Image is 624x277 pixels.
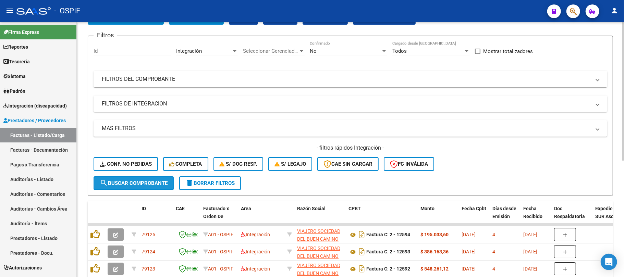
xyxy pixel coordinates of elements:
[323,161,372,167] span: CAE SIN CARGAR
[420,232,449,237] strong: $ 195.033,60
[462,266,476,272] span: [DATE]
[420,266,449,272] strong: $ 548.261,12
[3,117,66,124] span: Prestadores / Proveedores
[102,75,591,83] mat-panel-title: FILTROS DEL COMPROBANTE
[3,58,30,65] span: Tesorería
[392,48,407,54] span: Todos
[310,48,317,54] span: No
[348,206,361,211] span: CPBT
[317,157,379,171] button: CAE SIN CARGAR
[492,266,495,272] span: 4
[5,7,14,15] mat-icon: menu
[208,232,233,237] span: A01 - OSPIF
[94,120,607,137] mat-expansion-panel-header: MAS FILTROS
[220,161,257,167] span: S/ Doc Resp.
[384,157,434,171] button: FC Inválida
[102,125,591,132] mat-panel-title: MAS FILTROS
[163,157,208,171] button: Completa
[297,228,340,250] span: VIAJERO SOCIEDAD DEL BUEN CAMINO S.A.
[420,206,435,211] span: Monto
[100,179,108,187] mat-icon: search
[554,206,585,219] span: Doc Respaldatoria
[521,201,551,231] datatable-header-cell: Fecha Recibido
[462,232,476,237] span: [DATE]
[185,179,194,187] mat-icon: delete
[3,87,25,95] span: Padrón
[297,262,343,276] div: 30714136905
[100,180,168,186] span: Buscar Comprobante
[139,201,173,231] datatable-header-cell: ID
[241,206,251,211] span: Area
[176,206,185,211] span: CAE
[366,232,410,238] strong: Factura C: 2 - 12594
[176,48,202,54] span: Integración
[357,246,366,257] i: Descargar documento
[459,201,490,231] datatable-header-cell: Fecha Cpbt
[208,266,233,272] span: A01 - OSPIF
[142,206,146,211] span: ID
[3,102,67,110] span: Integración (discapacidad)
[241,249,270,254] span: Integración
[94,176,174,190] button: Buscar Comprobante
[142,232,155,237] span: 79125
[94,30,117,40] h3: Filtros
[492,249,495,254] span: 4
[418,201,459,231] datatable-header-cell: Monto
[238,201,284,231] datatable-header-cell: Area
[94,157,158,171] button: Conf. no pedidas
[462,206,486,211] span: Fecha Cpbt
[243,48,298,54] span: Seleccionar Gerenciador
[3,264,42,272] span: Autorizaciones
[490,201,521,231] datatable-header-cell: Días desde Emisión
[241,232,270,237] span: Integración
[297,227,343,242] div: 30714136905
[94,71,607,87] mat-expansion-panel-header: FILTROS DEL COMPROBANTE
[297,244,343,259] div: 30714136905
[420,249,449,254] strong: $ 386.163,36
[142,266,155,272] span: 79123
[297,245,340,267] span: VIAJERO SOCIEDAD DEL BUEN CAMINO S.A.
[523,249,537,254] span: [DATE]
[274,161,306,167] span: S/ legajo
[268,157,312,171] button: S/ legajo
[200,201,238,231] datatable-header-cell: Facturado x Orden De
[3,73,26,80] span: Sistema
[492,206,516,219] span: Días desde Emisión
[208,249,233,254] span: A01 - OSPIF
[142,249,155,254] span: 79124
[390,161,428,167] span: FC Inválida
[294,201,346,231] datatable-header-cell: Razón Social
[94,96,607,112] mat-expansion-panel-header: FILTROS DE INTEGRACION
[54,3,80,18] span: - OSPIF
[523,232,537,237] span: [DATE]
[483,47,533,55] span: Mostrar totalizadores
[601,254,617,270] div: Open Intercom Messenger
[3,28,39,36] span: Firma Express
[366,249,410,255] strong: Factura C: 2 - 12593
[297,206,326,211] span: Razón Social
[94,144,607,152] h4: - filtros rápidos Integración -
[346,201,418,231] datatable-header-cell: CPBT
[203,206,229,219] span: Facturado x Orden De
[213,157,264,171] button: S/ Doc Resp.
[551,201,592,231] datatable-header-cell: Doc Respaldatoria
[357,229,366,240] i: Descargar documento
[169,161,202,167] span: Completa
[366,266,410,272] strong: Factura C: 2 - 12592
[173,201,200,231] datatable-header-cell: CAE
[185,180,235,186] span: Borrar Filtros
[462,249,476,254] span: [DATE]
[523,206,542,219] span: Fecha Recibido
[610,7,619,15] mat-icon: person
[357,263,366,274] i: Descargar documento
[241,266,270,272] span: Integración
[179,176,241,190] button: Borrar Filtros
[492,232,495,237] span: 4
[3,43,28,51] span: Reportes
[100,161,152,167] span: Conf. no pedidas
[102,100,591,108] mat-panel-title: FILTROS DE INTEGRACION
[523,266,537,272] span: [DATE]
